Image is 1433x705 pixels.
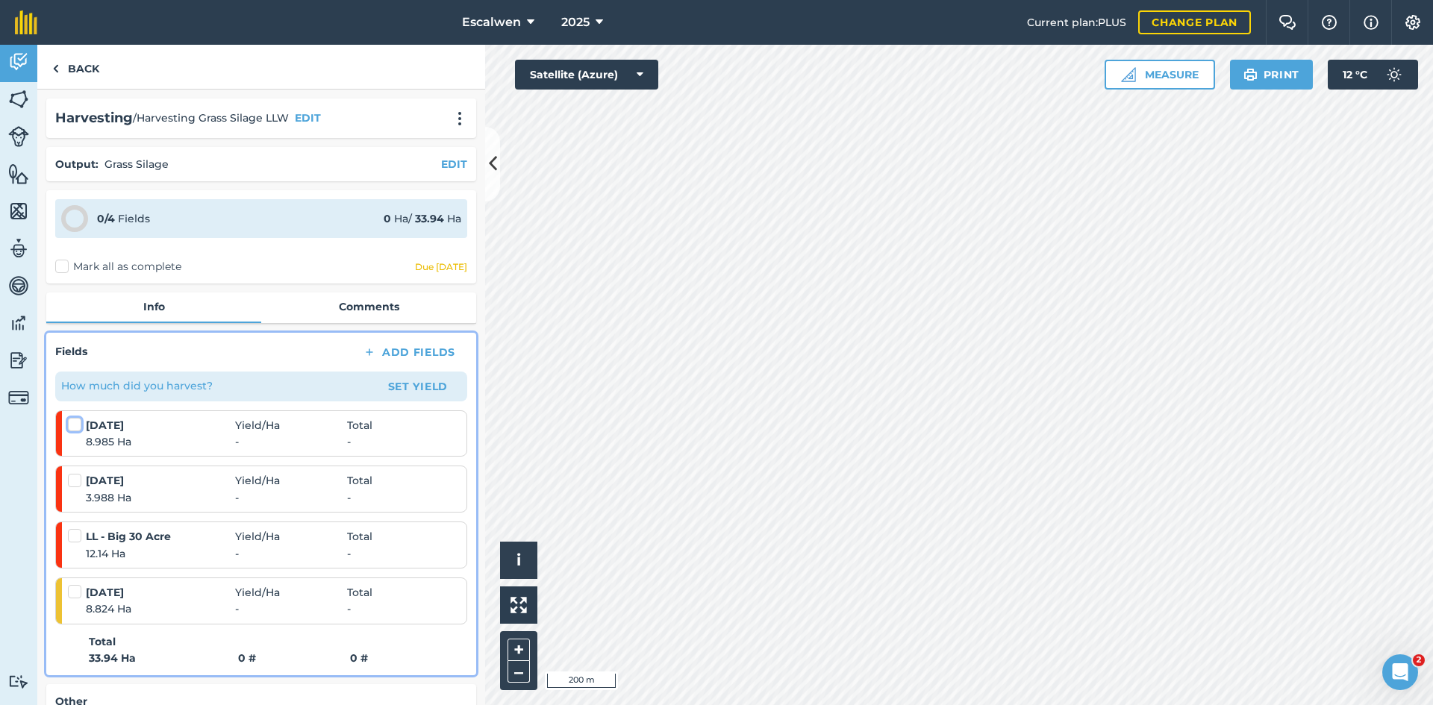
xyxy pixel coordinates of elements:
span: 2025 [561,13,590,31]
span: Total [347,417,372,433]
span: Total [347,584,372,601]
strong: [DATE] [86,584,235,601]
img: svg+xml;base64,PD94bWwgdmVyc2lvbj0iMS4wIiBlbmNvZGluZz0idXRmLTgiPz4KPCEtLSBHZW5lcmF0b3I6IEFkb2JlIE... [8,51,29,73]
strong: 0 # [238,650,350,666]
button: EDIT [441,156,467,172]
span: i [516,551,521,569]
img: svg+xml;base64,PD94bWwgdmVyc2lvbj0iMS4wIiBlbmNvZGluZz0idXRmLTgiPz4KPCEtLSBHZW5lcmF0b3I6IEFkb2JlIE... [8,237,29,260]
a: Comments [261,292,476,321]
img: svg+xml;base64,PD94bWwgdmVyc2lvbj0iMS4wIiBlbmNvZGluZz0idXRmLTgiPz4KPCEtLSBHZW5lcmF0b3I6IEFkb2JlIE... [8,387,29,408]
button: Add Fields [351,342,467,363]
img: svg+xml;base64,PHN2ZyB4bWxucz0iaHR0cDovL3d3dy53My5vcmcvMjAwMC9zdmciIHdpZHRoPSIxNyIgaGVpZ2h0PSIxNy... [1364,13,1379,31]
span: Yield / Ha [235,528,347,545]
button: 12 °C [1328,60,1418,90]
span: - [235,601,347,617]
strong: 33.94 Ha [89,650,238,666]
img: svg+xml;base64,PHN2ZyB4bWxucz0iaHR0cDovL3d3dy53My5vcmcvMjAwMC9zdmciIHdpZHRoPSI1NiIgaGVpZ2h0PSI2MC... [8,200,29,222]
button: + [508,639,530,661]
h4: Output : [55,156,99,172]
span: - [347,433,351,450]
span: 3.988 Ha [86,489,235,506]
img: svg+xml;base64,PD94bWwgdmVyc2lvbj0iMS4wIiBlbmNvZGluZz0idXRmLTgiPz4KPCEtLSBHZW5lcmF0b3I6IEFkb2JlIE... [8,312,29,334]
span: Total [347,472,372,489]
div: Fields [97,210,150,227]
span: Yield / Ha [235,472,347,489]
strong: 0 / 4 [97,212,115,225]
a: Change plan [1138,10,1251,34]
span: Yield / Ha [235,417,347,433]
p: Grass Silage [104,156,169,172]
img: svg+xml;base64,PHN2ZyB4bWxucz0iaHR0cDovL3d3dy53My5vcmcvMjAwMC9zdmciIHdpZHRoPSI5IiBoZWlnaHQ9IjI0Ii... [52,60,59,78]
label: Mark all as complete [55,259,181,275]
span: - [347,489,351,506]
span: 8.824 Ha [86,601,235,617]
h2: Harvesting [55,107,133,129]
span: Total [347,528,372,545]
img: fieldmargin Logo [15,10,37,34]
img: svg+xml;base64,PD94bWwgdmVyc2lvbj0iMS4wIiBlbmNvZGluZz0idXRmLTgiPz4KPCEtLSBHZW5lcmF0b3I6IEFkb2JlIE... [8,126,29,147]
div: Due [DATE] [415,261,467,273]
iframe: Intercom live chat [1382,654,1418,690]
img: Four arrows, one pointing top left, one top right, one bottom right and the last bottom left [511,597,527,613]
button: Measure [1105,60,1215,90]
button: – [508,661,530,683]
img: svg+xml;base64,PD94bWwgdmVyc2lvbj0iMS4wIiBlbmNvZGluZz0idXRmLTgiPz4KPCEtLSBHZW5lcmF0b3I6IEFkb2JlIE... [1379,60,1409,90]
button: i [500,542,537,579]
strong: [DATE] [86,472,235,489]
button: Print [1230,60,1314,90]
button: EDIT [295,110,321,126]
span: Yield / Ha [235,584,347,601]
span: / Harvesting Grass Silage LLW [133,110,289,126]
strong: 33.94 [415,212,444,225]
img: svg+xml;base64,PD94bWwgdmVyc2lvbj0iMS4wIiBlbmNvZGluZz0idXRmLTgiPz4KPCEtLSBHZW5lcmF0b3I6IEFkb2JlIE... [8,674,29,689]
span: - [347,545,351,562]
button: Set Yield [375,375,461,398]
img: Ruler icon [1121,67,1136,82]
span: Current plan : PLUS [1027,14,1126,31]
span: 12 ° C [1343,60,1367,90]
button: Satellite (Azure) [515,60,658,90]
img: A question mark icon [1320,15,1338,30]
img: svg+xml;base64,PHN2ZyB4bWxucz0iaHR0cDovL3d3dy53My5vcmcvMjAwMC9zdmciIHdpZHRoPSIxOSIgaGVpZ2h0PSIyNC... [1243,66,1258,84]
h4: Fields [55,343,87,360]
img: svg+xml;base64,PHN2ZyB4bWxucz0iaHR0cDovL3d3dy53My5vcmcvMjAwMC9zdmciIHdpZHRoPSI1NiIgaGVpZ2h0PSI2MC... [8,163,29,185]
img: A cog icon [1404,15,1422,30]
span: Escalwen [462,13,521,31]
strong: LL - Big 30 Acre [86,528,235,545]
strong: Total [89,633,116,650]
img: Two speech bubbles overlapping with the left bubble in the forefront [1279,15,1296,30]
strong: 0 # [350,651,368,665]
span: - [235,545,347,562]
span: 12.14 Ha [86,545,235,562]
span: 2 [1413,654,1425,666]
p: How much did you harvest? [61,377,213,394]
span: - [235,433,347,450]
strong: [DATE] [86,417,235,433]
a: Info [46,292,261,321]
img: svg+xml;base64,PHN2ZyB4bWxucz0iaHR0cDovL3d3dy53My5vcmcvMjAwMC9zdmciIHdpZHRoPSI1NiIgaGVpZ2h0PSI2MC... [8,88,29,110]
div: Ha / Ha [384,210,461,227]
strong: 0 [384,212,391,225]
img: svg+xml;base64,PD94bWwgdmVyc2lvbj0iMS4wIiBlbmNvZGluZz0idXRmLTgiPz4KPCEtLSBHZW5lcmF0b3I6IEFkb2JlIE... [8,275,29,297]
span: - [235,489,347,506]
span: - [347,601,351,617]
img: svg+xml;base64,PHN2ZyB4bWxucz0iaHR0cDovL3d3dy53My5vcmcvMjAwMC9zdmciIHdpZHRoPSIyMCIgaGVpZ2h0PSIyNC... [451,111,469,126]
span: 8.985 Ha [86,433,235,450]
a: Back [37,45,114,89]
img: svg+xml;base64,PD94bWwgdmVyc2lvbj0iMS4wIiBlbmNvZGluZz0idXRmLTgiPz4KPCEtLSBHZW5lcmF0b3I6IEFkb2JlIE... [8,349,29,372]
